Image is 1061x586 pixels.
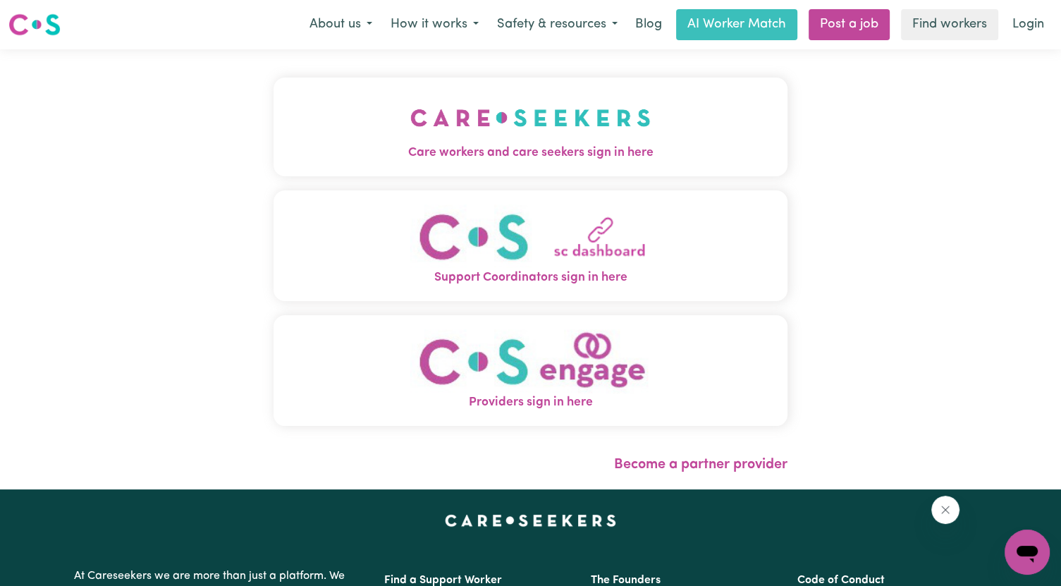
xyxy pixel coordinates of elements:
button: Support Coordinators sign in here [274,190,787,301]
button: How it works [381,10,488,39]
span: Providers sign in here [274,393,787,412]
span: Care workers and care seekers sign in here [274,144,787,162]
button: Safety & resources [488,10,627,39]
a: Code of Conduct [797,575,885,586]
a: Login [1004,9,1053,40]
a: Careseekers logo [8,8,61,41]
button: Care workers and care seekers sign in here [274,78,787,176]
button: Providers sign in here [274,315,787,426]
a: Find workers [901,9,998,40]
iframe: Close message [931,496,959,524]
span: Support Coordinators sign in here [274,269,787,287]
span: Need any help? [8,10,85,21]
a: AI Worker Match [676,9,797,40]
a: Blog [627,9,670,40]
img: Careseekers logo [8,12,61,37]
a: The Founders [591,575,661,586]
a: Post a job [809,9,890,40]
a: Careseekers home page [445,515,616,526]
a: Find a Support Worker [384,575,502,586]
button: About us [300,10,381,39]
a: Become a partner provider [614,458,787,472]
iframe: Button to launch messaging window [1005,530,1050,575]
